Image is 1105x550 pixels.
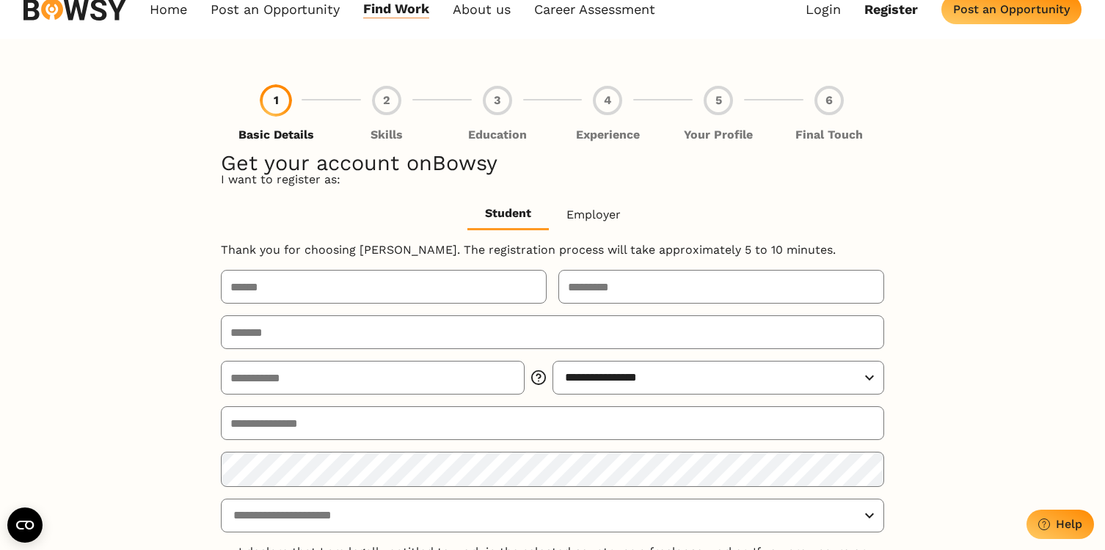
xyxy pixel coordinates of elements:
div: Help [1056,517,1082,531]
div: 1 [261,86,291,115]
a: Register [864,1,918,18]
div: 3 [483,86,512,115]
p: Experience [576,127,640,143]
button: Open CMP widget [7,507,43,543]
p: Thank you for choosing [PERSON_NAME]. The registration process will take approximately 5 to 10 mi... [221,242,884,258]
button: Help [1026,510,1094,539]
p: Education [468,127,527,143]
p: Final Touch [795,127,863,143]
div: 5 [704,86,733,115]
div: Post an Opportunity [953,2,1070,16]
div: 2 [372,86,401,115]
p: Skills [371,127,403,143]
p: Basic Details [238,127,314,143]
p: Your Profile [684,127,753,143]
div: 6 [814,86,844,115]
span: Bowsy [432,150,497,175]
h1: Get your account on [221,155,884,171]
p: I want to register as: [221,172,884,188]
a: Home [150,1,187,18]
div: 4 [593,86,622,115]
button: Employer [549,199,638,230]
a: Login [806,1,841,18]
button: Student [467,199,549,230]
a: Career Assessment [534,1,655,18]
